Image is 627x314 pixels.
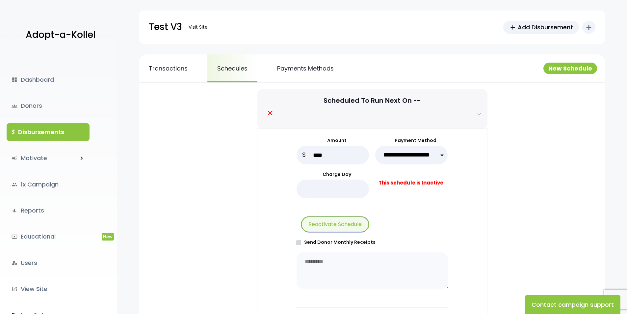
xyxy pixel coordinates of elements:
[257,89,487,128] button: Scheduled To Run Next On -- clear
[297,171,369,178] label: Charge Day
[12,260,17,266] i: manage_accounts
[379,179,443,192] b: This schedule is Inactive
[26,27,95,43] p: Adopt-a-Kollel
[585,23,593,31] i: add
[525,295,620,314] button: Contact campaign support
[301,216,369,232] button: Reactivate Schedule
[7,254,90,272] a: manage_accountsUsers
[7,97,90,115] a: groupsDonors
[12,286,17,292] i: launch
[297,146,311,164] p: $
[7,123,90,141] a: $Disbursements
[509,24,516,31] span: add
[7,149,74,167] a: campaignMotivate
[7,280,90,298] a: launchView Site
[102,233,114,241] span: New
[266,109,274,117] i: clear
[518,23,573,32] span: Add Disbursement
[12,77,17,83] i: dashboard
[7,202,90,219] a: bar_chartReports
[7,228,90,245] a: ondemand_videoEducationalNew
[185,21,211,34] a: Visit Site
[139,54,197,82] a: Transactions
[22,19,95,51] a: Adopt-a-Kollel
[12,155,17,161] i: campaign
[12,182,17,187] i: group
[297,137,369,144] label: Amount
[7,176,90,193] a: group1x Campaign
[503,21,579,34] a: addAdd Disbursement
[267,54,344,82] a: Payments Methods
[12,103,17,109] span: groups
[12,128,15,137] i: $
[149,19,182,35] p: Test V3
[78,155,85,162] i: keyboard_arrow_right
[207,54,257,82] a: Schedules
[375,137,448,144] label: Payment Method
[7,71,90,89] a: dashboardDashboard
[543,63,597,74] button: New Schedule
[12,208,17,214] i: bar_chart
[301,239,448,246] label: Send Donor Monthly Receipts
[582,21,595,34] button: add
[263,95,482,106] p: Scheduled To Run Next On --
[12,234,17,240] i: ondemand_video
